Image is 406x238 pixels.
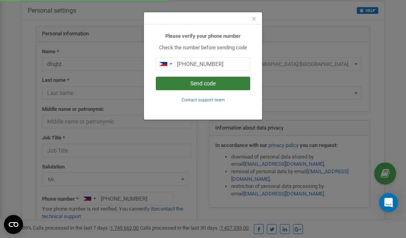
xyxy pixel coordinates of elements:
[4,215,23,234] button: Open CMP widget
[252,14,256,23] span: ×
[156,58,174,70] div: Telephone country code
[252,15,256,23] button: Close
[165,33,241,39] b: Please verify your phone number
[182,97,225,103] small: Contact support team
[379,193,398,212] div: Open Intercom Messenger
[182,97,225,103] a: Contact support team
[156,77,250,90] button: Send code
[156,57,250,71] input: 0905 123 4567
[156,44,250,52] p: Check the number before sending code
